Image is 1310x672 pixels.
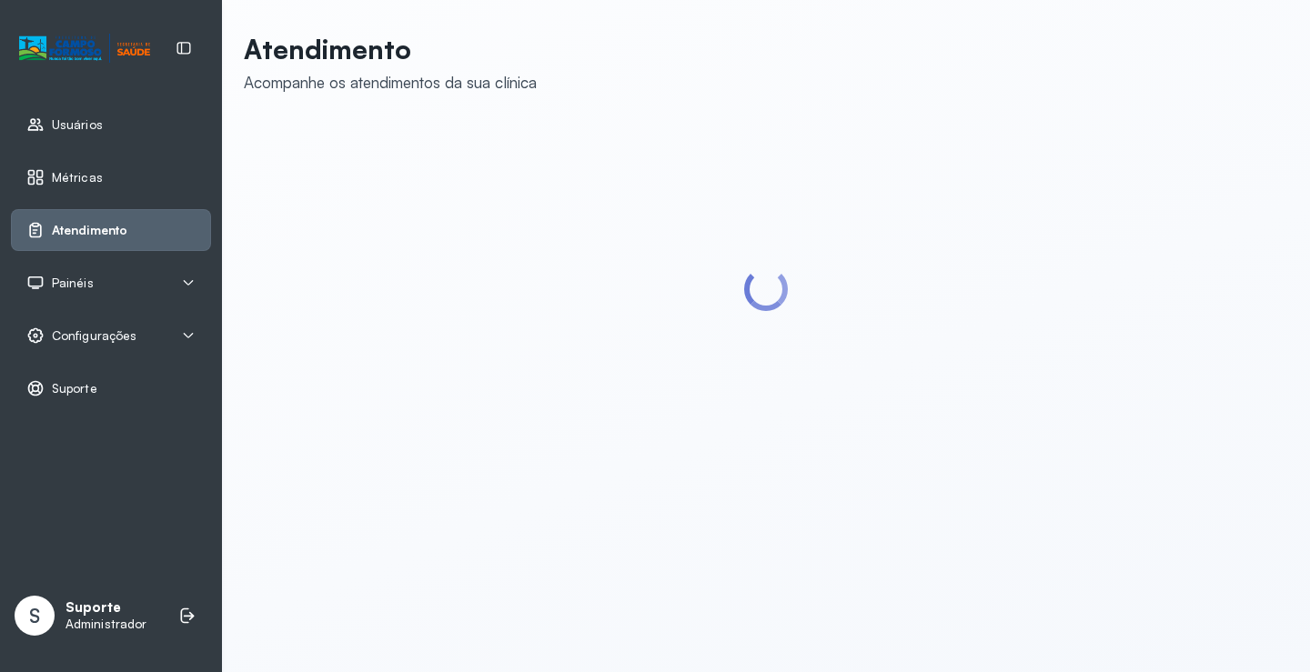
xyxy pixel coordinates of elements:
span: Suporte [52,381,97,396]
span: Métricas [52,170,103,186]
img: Logotipo do estabelecimento [19,34,150,64]
span: Usuários [52,117,103,133]
span: Configurações [52,328,136,344]
span: Painéis [52,276,94,291]
a: Métricas [26,168,196,186]
p: Administrador [65,617,146,632]
span: Atendimento [52,223,127,238]
a: Atendimento [26,221,196,239]
p: Atendimento [244,33,537,65]
a: Usuários [26,115,196,134]
p: Suporte [65,599,146,617]
div: Acompanhe os atendimentos da sua clínica [244,73,537,92]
